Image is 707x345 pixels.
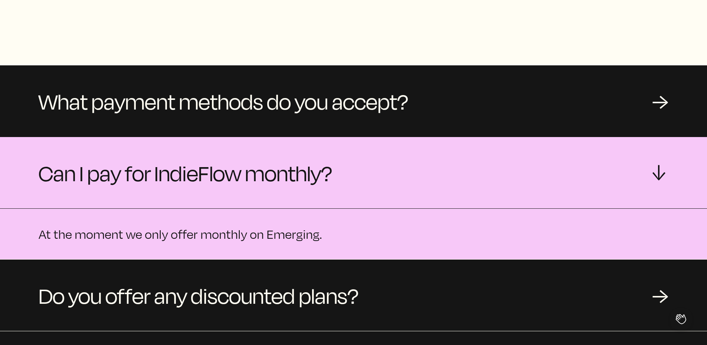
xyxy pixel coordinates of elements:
[39,83,408,119] span: What payment methods do you accept?
[670,308,692,330] iframe: Toggle Customer Support
[652,90,668,112] div: →
[39,277,359,313] span: Do you offer any discounted plans?
[649,165,671,181] div: →
[39,227,668,241] p: At the moment we only offer monthly on Emerging.
[39,155,332,191] span: Can I pay for IndieFlow monthly?
[652,284,668,306] div: →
